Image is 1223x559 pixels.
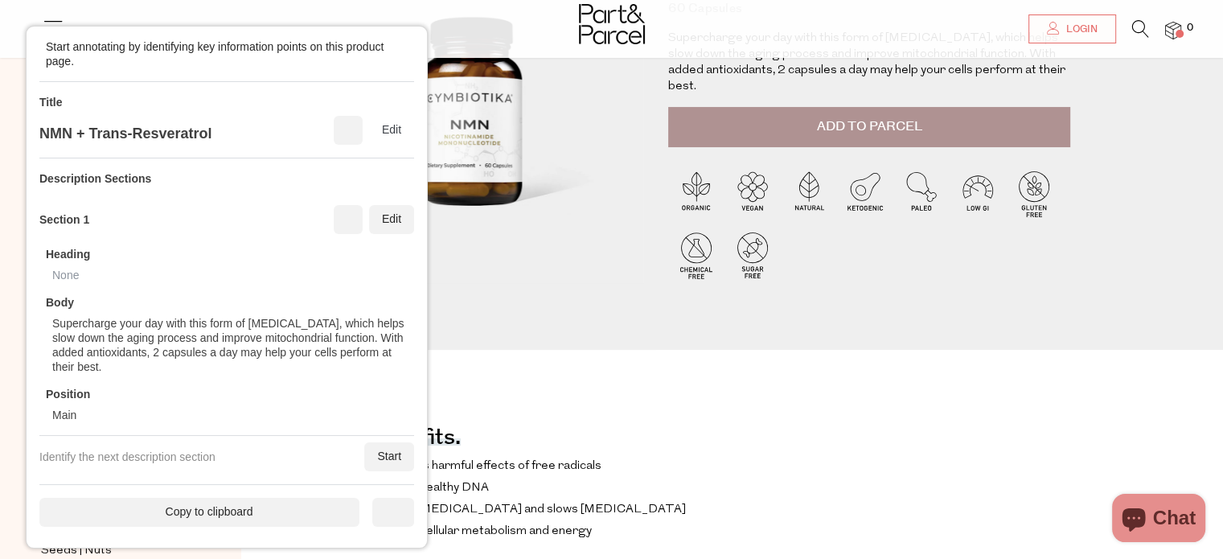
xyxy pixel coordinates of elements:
img: Part&Parcel [579,4,645,44]
img: P_P-ICONS-Live_Bec_V11_Vegan.svg [724,166,781,222]
li: Supports cellular metabolism and energy [350,522,887,538]
img: P_P-ICONS-Live_Bec_V11_Low_Gi.svg [950,166,1006,222]
div: Position [46,387,90,401]
img: P_P-ICONS-Live_Bec_V11_Natural.svg [781,166,837,222]
div: Delete [334,205,363,234]
span: Login [1062,23,1098,36]
div: Start annotating by identifying key information points on this product page. [46,39,392,68]
div: Main [52,408,76,422]
span: 0 [1183,21,1197,35]
div: Body [46,295,74,310]
img: P_P-ICONS-Live_Bec_V11_Gluten_Free.svg [1006,166,1062,222]
img: P_P-ICONS-Live_Bec_V11_Chemical_Free.svg [668,227,724,283]
div: Copy to clipboard [39,498,359,527]
div: Heading [46,247,90,261]
div: Delete [334,116,363,145]
div: Supercharge your day with this form of [MEDICAL_DATA], which helps slow down the aging process an... [52,316,408,374]
button: Add to Parcel [668,107,1070,147]
img: P_P-ICONS-Live_Bec_V11_Ketogenic.svg [837,166,893,222]
div: Title [39,95,63,109]
a: Login [1028,14,1116,43]
a: 0 [1165,22,1181,39]
img: P_P-ICONS-Live_Bec_V11_Sugar_Free.svg [724,227,781,283]
div: Section 1 [39,212,89,227]
span: Add to Parcel [817,117,922,136]
div: Edit [369,116,414,145]
img: P_P-ICONS-Live_Bec_V11_Organic.svg [668,166,724,222]
div: Edit [369,205,414,234]
div: NMN + Trans-Resveratrol [39,125,212,142]
div: Start [364,442,414,471]
div: None [52,268,79,282]
p: Supercharge your day with this form of [MEDICAL_DATA], which helps slow down the aging process an... [668,31,1070,95]
div: Identify the next description section [39,450,215,464]
li: Neutralises harmful effects of free radicals [350,457,887,473]
div: Description Sections [39,171,151,186]
img: P_P-ICONS-Live_Bec_V11_Paleo.svg [893,166,950,222]
inbox-online-store-chat: Shopify online store chat [1107,494,1210,546]
li: Reduces [MEDICAL_DATA] and slows [MEDICAL_DATA] [350,500,887,516]
li: Maintains healthy DNA [350,479,887,495]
